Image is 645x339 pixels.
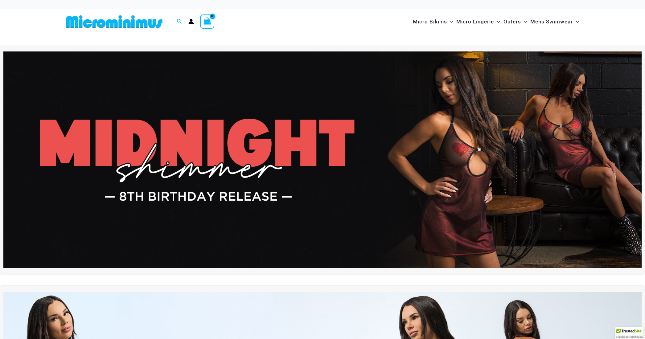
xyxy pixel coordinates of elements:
[455,12,502,31] a: Micro LingerieMenu ToggleMenu Toggle
[530,14,573,30] span: Mens Swimwear
[573,14,579,30] span: Menu Toggle
[494,14,500,30] span: Menu Toggle
[188,19,194,24] a: Account icon link
[503,14,521,30] span: Outers
[521,14,527,30] span: Menu Toggle
[529,12,581,31] a: Mens SwimwearMenu ToggleMenu Toggle
[64,15,165,29] img: MM SHOP LOGO FLAT
[502,12,529,31] a: OutersMenu ToggleMenu Toggle
[410,11,581,32] nav: Site Navigation
[3,51,642,268] img: Midnight Shimmer Red Dress
[177,18,182,26] a: Search icon link
[200,14,214,29] a: View Shopping Cart, empty
[615,327,643,339] div: TrustedSite Certified
[456,14,494,30] span: Micro Lingerie
[413,14,447,30] span: Micro Bikinis
[447,14,453,30] span: Menu Toggle
[411,12,455,31] a: Micro BikinisMenu ToggleMenu Toggle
